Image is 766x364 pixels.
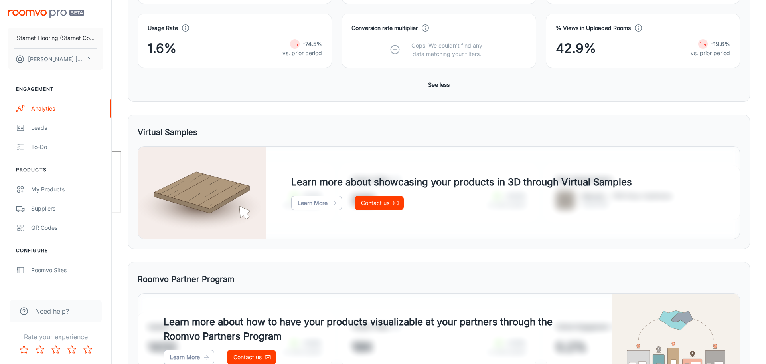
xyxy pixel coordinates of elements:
[556,24,631,32] h4: % Views in Uploaded Rooms
[31,266,103,274] div: Roomvo Sites
[8,28,103,48] button: Starnet Flooring (Starnet Commercial Flooring Inc)
[148,39,176,58] span: 1.6%
[64,342,80,358] button: Rate 4 star
[31,223,103,232] div: QR Codes
[282,49,322,58] p: vs. prior period
[303,40,322,47] strong: -74.5%
[8,49,103,70] button: [PERSON_NAME] [PERSON_NAME]
[291,196,342,210] a: Learn More
[425,78,453,92] button: See less
[48,342,64,358] button: Rate 3 star
[16,342,32,358] button: Rate 1 star
[355,196,404,210] a: Contact us
[31,204,103,213] div: Suppliers
[138,126,197,138] h5: Virtual Samples
[32,342,48,358] button: Rate 2 star
[291,175,632,189] h4: Learn more about showcasing your products in 3D through Virtual Samples
[405,41,488,58] p: Oops! We couldn’t find any data matching your filters.
[8,10,84,18] img: Roomvo PRO Beta
[711,40,730,47] strong: -19.6%
[31,123,103,132] div: Leads
[164,315,586,344] h4: Learn more about how to have your products visualizable at your partners through the Roomvo Partn...
[691,49,730,58] p: vs. prior period
[148,24,178,32] h4: Usage Rate
[556,39,596,58] span: 42.9%
[31,104,103,113] div: Analytics
[6,332,105,342] p: Rate your experience
[35,306,69,316] span: Need help?
[351,24,418,32] h4: Conversion rate multiplier
[80,342,96,358] button: Rate 5 star
[138,273,235,285] h5: Roomvo Partner Program
[31,185,103,194] div: My Products
[31,143,103,151] div: To-do
[17,34,95,42] p: Starnet Flooring (Starnet Commercial Flooring Inc)
[28,55,84,64] p: [PERSON_NAME] [PERSON_NAME]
